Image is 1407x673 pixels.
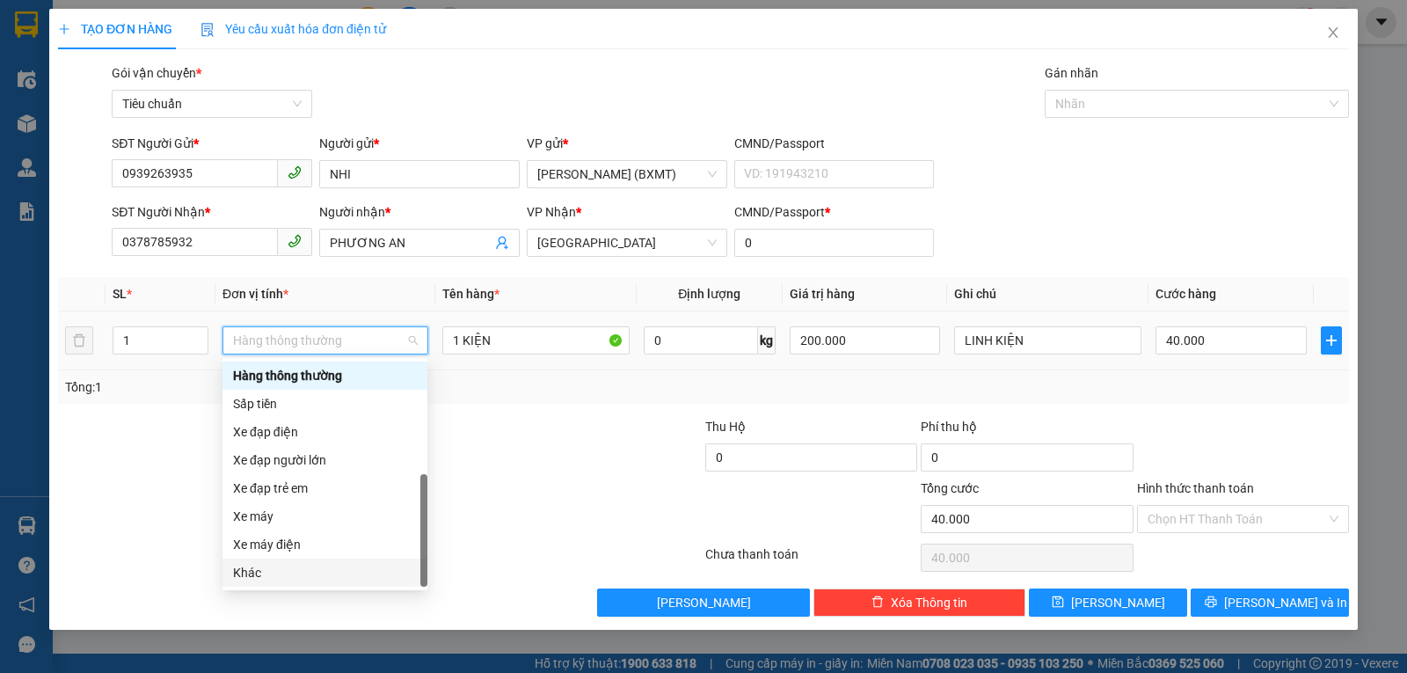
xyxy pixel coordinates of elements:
div: Xe đạp điện [233,422,417,442]
span: [PERSON_NAME] [657,593,751,612]
span: Định lượng [678,287,740,301]
span: Giá trị hàng [790,287,855,301]
span: Tiêu chuẩn [122,91,302,117]
span: Nhận: [168,15,210,33]
div: Xe máy điện [222,530,427,559]
span: Gửi: [15,15,42,33]
div: Hàng thông thường [233,366,417,385]
div: [PERSON_NAME] (BXMT) [15,15,156,76]
div: CMND/Passport [734,134,935,153]
div: Sấp tiền [222,390,427,418]
div: Khác [222,559,427,587]
div: Xe đạp trẻ em [233,479,417,498]
div: Xe đạp điện [222,418,427,446]
div: TÍN [15,76,156,97]
span: Đơn vị tính [222,287,288,301]
div: Phí thu hộ [921,417,1133,443]
label: Gán nhãn [1045,66,1098,80]
div: Người nhận [319,202,520,222]
div: Xe đạp người lớn [222,446,427,474]
div: [GEOGRAPHIC_DATA] [168,15,346,55]
span: user-add [495,236,509,250]
div: SĐT Người Gửi [112,134,312,153]
span: SL [113,287,127,301]
span: [PERSON_NAME] và In [1224,593,1347,612]
span: close [1326,26,1340,40]
th: Ghi chú [947,277,1148,311]
div: Chưa thanh toán [703,545,919,575]
div: SĐT Người Nhận [112,202,312,222]
span: phone [288,165,302,179]
div: CMND/Passport [734,202,935,222]
span: Tuy Hòa [537,230,717,256]
div: VP gửi [527,134,727,153]
span: delete [871,596,884,610]
input: VD: Bàn, Ghế [442,326,630,355]
button: printer[PERSON_NAME] và In [1191,589,1349,617]
button: deleteXóa Thông tin [813,589,1025,617]
span: Tên hàng [442,287,499,301]
button: plus [1321,326,1342,355]
div: 0376527924 [168,76,346,100]
div: Xe máy [233,507,417,526]
input: Ghi Chú [954,326,1141,355]
span: Tổng cước [921,481,979,495]
label: Hình thức thanh toán [1137,481,1254,495]
span: save [1052,596,1064,610]
span: printer [1205,596,1217,610]
button: [PERSON_NAME] [597,589,809,617]
div: Sấp tiền [233,394,417,413]
span: plus [1322,333,1341,347]
span: Hồ Chí Minh (BXMT) [537,161,717,187]
div: Xe đạp người lớn [233,450,417,470]
span: Xóa Thông tin [891,593,967,612]
div: Xe máy điện [233,535,417,554]
button: delete [65,326,93,355]
button: save[PERSON_NAME] [1029,589,1187,617]
span: [PERSON_NAME] [1071,593,1165,612]
div: Tổng: 1 [65,377,544,397]
span: plus [58,23,70,35]
span: Thu Hộ [705,420,746,434]
span: VP Nhận [527,205,576,219]
div: 0986477314 [15,97,156,121]
div: Hàng thông thường [222,362,427,390]
span: TẠO ĐƠN HÀNG [58,22,172,36]
span: Cước hàng [1155,287,1216,301]
input: 0 [790,326,940,355]
span: Yêu cầu xuất hóa đơn điện tử [200,22,386,36]
div: Khác [233,563,417,582]
span: phone [288,234,302,248]
span: Hàng thông thường [233,327,418,354]
div: THỦY [168,55,346,76]
div: Xe máy [222,502,427,530]
img: icon [200,23,215,37]
div: Người gửi [319,134,520,153]
div: Xe đạp trẻ em [222,474,427,502]
span: kg [758,326,776,355]
button: Close [1309,9,1358,58]
span: Gói vận chuyển [112,66,201,80]
div: 0 [168,100,346,121]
